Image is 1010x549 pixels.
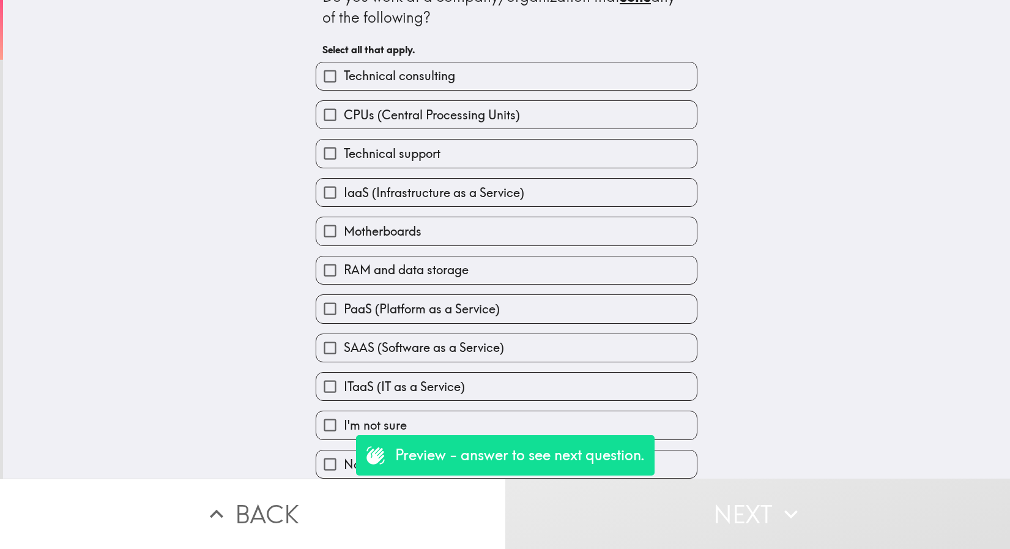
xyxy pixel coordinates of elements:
[316,140,697,167] button: Technical support
[316,411,697,439] button: I'm not sure
[316,295,697,323] button: PaaS (Platform as a Service)
[344,223,421,240] span: Motherboards
[344,184,524,201] span: IaaS (Infrastructure as a Service)
[316,179,697,206] button: IaaS (Infrastructure as a Service)
[344,106,520,124] span: CPUs (Central Processing Units)
[322,43,691,56] h6: Select all that apply.
[316,217,697,245] button: Motherboards
[316,256,697,284] button: RAM and data storage
[316,334,697,362] button: SAAS (Software as a Service)
[344,339,504,356] span: SAAS (Software as a Service)
[316,101,697,129] button: CPUs (Central Processing Units)
[316,373,697,400] button: ITaaS (IT as a Service)
[344,417,407,434] span: I'm not sure
[344,145,440,162] span: Technical support
[344,301,500,318] span: PaaS (Platform as a Service)
[344,67,455,84] span: Technical consulting
[344,378,465,395] span: ITaaS (IT as a Service)
[316,62,697,90] button: Technical consulting
[395,445,645,466] p: Preview - answer to see next question.
[344,456,444,473] span: None of the above
[344,261,469,278] span: RAM and data storage
[316,450,697,478] button: None of the above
